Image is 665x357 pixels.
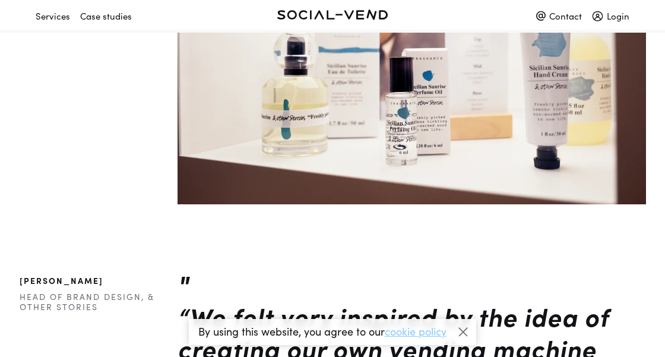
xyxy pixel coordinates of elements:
[20,292,160,312] h2: Head of Brand Design, & Other Stories
[36,5,70,26] div: Services
[536,5,582,26] div: Contact
[20,276,160,286] h1: [PERSON_NAME]
[592,5,629,26] div: Login
[198,326,446,337] p: By using this website, you agree to our
[385,324,446,339] a: cookie policy
[80,5,132,26] div: Case studies
[80,5,142,18] a: Case studies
